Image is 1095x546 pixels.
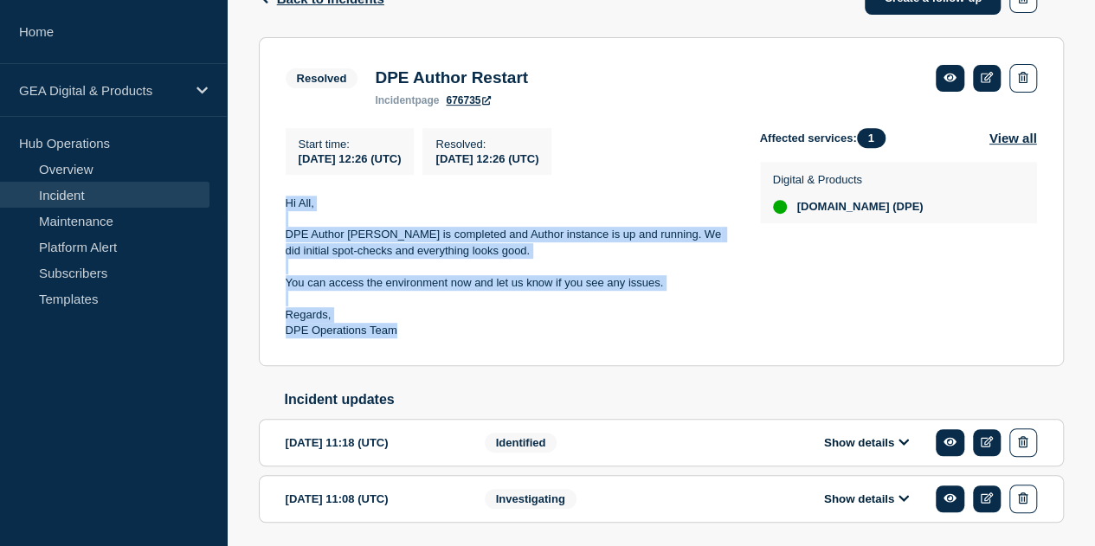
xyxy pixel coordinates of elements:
[299,138,402,151] p: Start time :
[435,138,538,151] p: Resolved :
[286,428,459,457] div: [DATE] 11:18 (UTC)
[797,200,924,214] span: [DOMAIN_NAME] (DPE)
[446,94,491,106] a: 676735
[435,152,538,165] span: [DATE] 12:26 (UTC)
[375,94,439,106] p: page
[485,433,557,453] span: Identified
[299,152,402,165] span: [DATE] 12:26 (UTC)
[819,435,914,450] button: Show details
[286,485,459,513] div: [DATE] 11:08 (UTC)
[485,489,576,509] span: Investigating
[773,200,787,214] div: up
[989,128,1037,148] button: View all
[375,68,528,87] h3: DPE Author Restart
[286,307,732,323] p: Regards,
[286,227,732,259] p: DPE Author [PERSON_NAME] is completed and Author instance is up and running. We did initial spot-...
[857,128,886,148] span: 1
[286,196,732,211] p: Hi All,
[286,68,358,88] span: Resolved
[760,128,894,148] span: Affected services:
[375,94,415,106] span: incident
[773,173,924,186] p: Digital & Products
[286,275,732,291] p: You can access the environment now and let us know if you see any issues.
[285,392,1064,408] h2: Incident updates
[19,83,185,98] p: GEA Digital & Products
[286,323,732,338] p: DPE Operations Team
[819,491,914,506] button: Show details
